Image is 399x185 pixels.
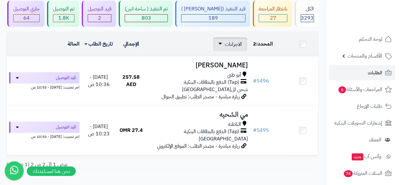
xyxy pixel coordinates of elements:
[329,132,395,147] a: العملاء
[368,68,382,77] span: الطلبات
[67,40,79,48] a: الحالة
[6,1,46,27] a: جاري التوصيل 64
[98,14,101,22] span: 2
[125,15,167,22] div: 803
[9,133,79,139] div: اخر تحديث: [DATE] - 10:53 ص
[329,65,395,80] a: الطلبات
[125,5,168,13] div: تم التنفيذ ( ساحة اتين)
[117,1,174,27] a: تم التنفيذ ( ساحة اتين) 803
[348,52,382,60] span: الأقسام والمنتجات
[199,135,248,143] span: [GEOGRAPHIC_DATA]
[123,40,139,48] a: الإجمالي
[182,86,248,93] span: شحن لل[GEOGRAPHIC_DATA]
[301,5,314,13] div: الكل
[58,14,69,22] span: 1.8K
[329,166,395,181] a: السلات المتروكة74
[157,142,240,150] span: زيارة مباشرة - مصدر الطلب: الموقع الإلكتروني
[218,40,242,48] a: الاجراءات
[253,126,269,134] a: #5495
[329,99,395,114] a: طلبات الإرجاع
[329,115,395,131] a: إشعارات التحويلات البنكية
[329,82,395,97] a: المراجعات والأسئلة6
[174,1,251,27] a: قيد التنفيذ ([PERSON_NAME] ) 189
[149,111,248,118] h3: مي الشحيه
[181,5,245,13] div: قيد التنفيذ ([PERSON_NAME] )
[369,135,381,144] span: العملاء
[259,5,287,13] div: بانتظار المراجعة
[142,14,151,22] span: 803
[161,93,240,101] span: زيارة مباشرة - مصدر الطلب: تطبيق الجوال
[46,1,80,27] a: تم التوصيل 1.8K
[227,71,241,79] span: أبو ظبي
[356,17,393,30] img: logo-2.png
[329,149,395,164] a: وآتس آبجديد
[329,32,395,47] a: لوحة التحكم
[293,1,320,27] a: الكل3293
[338,85,382,94] span: المراجعات والأسئلة
[122,73,140,88] span: 257.58 AED
[338,86,346,93] span: 6
[120,126,143,134] span: 27.4 OMR
[56,124,76,130] span: قيد التوصيل
[23,14,30,22] span: 64
[56,75,76,81] span: قيد التوصيل
[253,40,285,48] div: المحدد:
[9,83,79,90] div: اخر تحديث: [DATE] - 10:53 ص
[359,35,382,44] span: لوحة التحكم
[53,5,74,13] div: تم التوصيل
[14,15,39,22] div: 64
[270,14,276,22] span: 27
[357,102,382,111] span: طلبات الإرجاع
[225,40,242,48] span: الاجراءات
[2,161,162,168] div: عرض 1 إلى 2 من 2 (1 صفحات)
[88,73,110,88] span: [DATE] - 10:36 ص
[80,1,117,27] a: قيد التوصيل 2
[88,15,111,22] div: 2
[343,169,382,178] span: السلات المتروكة
[301,14,314,22] span: 3293
[85,40,113,48] a: تاريخ الطلب
[181,15,245,22] div: 189
[228,121,241,128] span: الباطنة
[251,1,293,27] a: بانتظار المراجعة 27
[259,15,287,22] div: 27
[253,40,256,48] span: 2
[13,5,40,13] div: جاري التوصيل
[344,170,353,177] span: 74
[253,77,256,85] span: #
[88,5,111,13] div: قيد التوصيل
[253,77,269,85] a: #5496
[334,119,382,127] span: إشعارات التحويلات البنكية
[208,14,218,22] span: 189
[184,79,239,86] span: (Tap) الدفع بالبطاقات البنكية
[352,153,363,160] span: جديد
[149,62,248,69] h3: [PERSON_NAME]
[88,123,110,138] span: [DATE] - 10:23 ص
[184,128,239,135] span: (Tap) الدفع بالبطاقات البنكية
[53,15,74,22] div: 1797
[351,152,381,161] span: وآتس آب
[253,126,256,134] span: #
